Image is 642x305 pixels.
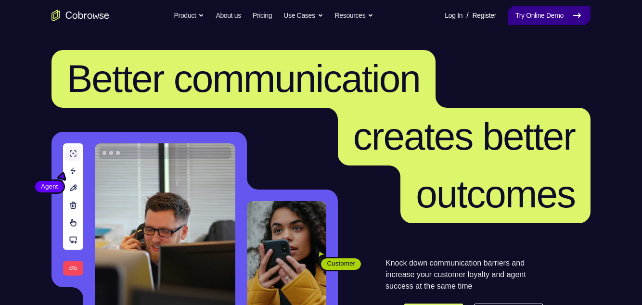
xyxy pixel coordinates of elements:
span: Better communication [67,57,420,100]
a: Pricing [253,6,272,25]
span: / [466,10,468,21]
a: Log In [445,6,462,25]
span: outcomes [416,173,575,216]
button: Use Cases [283,6,323,25]
a: Register [473,6,496,25]
a: About us [216,6,241,25]
p: Knock down communication barriers and increase your customer loyalty and agent success at the sam... [385,257,543,292]
button: Product [174,6,205,25]
span: creates better [353,115,575,158]
a: Go to the home page [51,10,109,21]
button: Resources [335,6,374,25]
a: Try Online Demo [508,6,591,25]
